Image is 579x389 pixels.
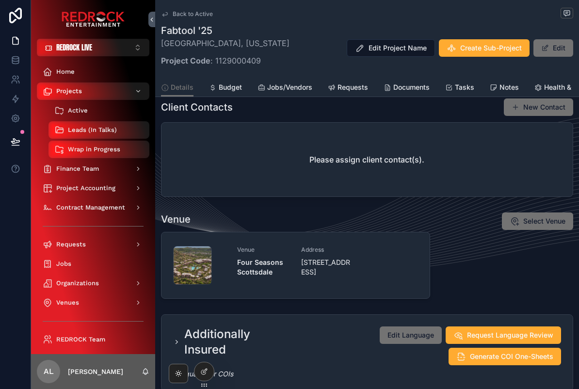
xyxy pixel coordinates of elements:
span: REDROCK Team [56,336,105,343]
span: Active [68,107,88,114]
p: [PERSON_NAME] [68,367,123,376]
a: REDROCK Team [37,331,149,348]
span: [STREET_ADDRESS] [301,258,354,277]
span: Budget [219,82,242,92]
h2: Please assign client contact(s). [309,154,424,165]
span: Requests [56,241,86,248]
span: Project Accounting [56,184,115,192]
button: Edit [533,39,573,57]
h1: Venue [161,212,191,226]
a: Contract Management [37,199,149,216]
p: [GEOGRAPHIC_DATA], [US_STATE] [161,37,289,49]
a: VenueFour Seasons ScottsdaleAddress[STREET_ADDRESS] [161,232,430,298]
span: Venues [56,299,79,307]
button: Create Sub-Project [439,39,530,57]
span: Back to Active [173,10,213,18]
span: Contract Management [56,204,125,211]
button: Edit Language [380,326,442,344]
span: Leads (In Talks) [68,126,117,134]
span: Edit Project Name [369,43,427,53]
button: Request Language Review [446,326,561,344]
span: Notes [499,82,519,92]
a: Documents [384,79,430,98]
span: Documents [393,82,430,92]
span: Requests [338,82,368,92]
a: Jobs/Vendors [257,79,312,98]
span: Jobs [56,260,71,268]
span: Jobs/Vendors [267,82,312,92]
a: Active [48,102,149,119]
strong: Project Code [161,56,210,65]
span: Wrap in Progress [68,146,120,153]
a: Jobs [37,255,149,273]
button: Edit Project Name [347,39,435,57]
button: Select Venue [502,212,573,230]
p: : 1129000409 [161,55,289,66]
a: Requests [37,236,149,253]
span: REDROCK LIVE [56,43,92,52]
a: Notes [490,79,519,98]
a: Project Accounting [37,179,149,197]
a: Wrap in Progress [48,141,149,158]
span: Projects [56,87,82,95]
span: Address [301,246,354,254]
button: Generate COI One-Sheets [449,348,561,365]
span: Request Language Review [467,330,553,340]
span: Generate COI One-Sheets [470,352,553,361]
span: Home [56,68,75,76]
a: Back to Active [161,10,213,18]
span: Venue [237,246,289,254]
span: Tasks [455,82,474,92]
a: Projects [37,82,149,100]
span: Organizations [56,279,99,287]
a: Tasks [445,79,474,98]
a: Finance Team [37,160,149,178]
button: New Contact [504,98,573,116]
h1: Client Contacts [161,100,233,114]
span: Create Sub-Project [460,43,522,53]
a: Venues [37,294,149,311]
span: Select Venue [523,216,565,226]
a: Home [37,63,149,81]
span: AL [44,366,54,377]
a: Budget [209,79,242,98]
span: Details [171,82,193,92]
h1: Fabtool '25 [161,24,289,37]
span: Edit Language [387,330,434,340]
a: Organizations [37,275,149,292]
a: Details [161,79,193,97]
a: Leads (In Talks) [48,121,149,139]
span: Finance Team [56,165,99,173]
img: App logo [62,12,125,27]
strong: Four Seasons Scottsdale [237,258,285,276]
a: Requests [328,79,368,98]
button: Select Button [37,39,149,56]
h2: Additionally Insured [184,326,286,357]
div: scrollable content [31,56,155,354]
